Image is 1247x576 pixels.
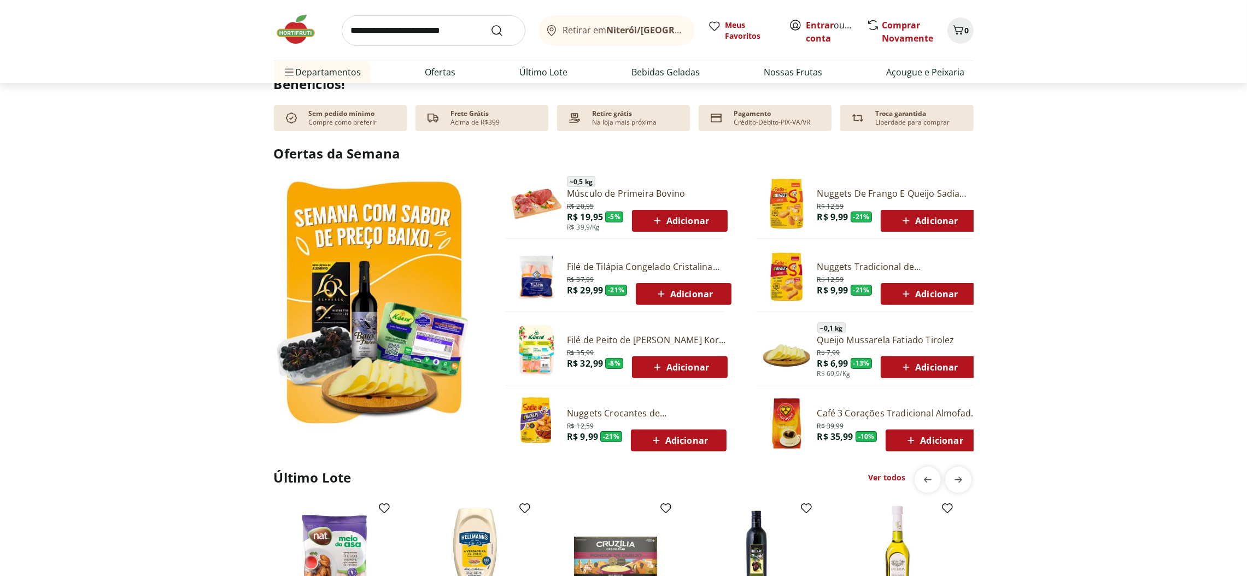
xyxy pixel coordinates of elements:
[274,77,974,92] h2: Benefícios!
[567,273,594,284] span: R$ 37,99
[851,358,873,369] span: - 13 %
[817,431,853,443] span: R$ 35,99
[425,66,456,79] a: Ofertas
[965,25,969,36] span: 0
[881,283,976,305] button: Adicionar
[881,210,976,232] button: Adicionar
[631,430,727,451] button: Adicionar
[567,211,603,223] span: R$ 19,95
[806,19,834,31] a: Entrar
[651,214,709,227] span: Adicionar
[283,59,361,85] span: Departamentos
[450,118,500,127] p: Acima de R$399
[817,369,851,378] span: R$ 69,9/Kg
[708,20,776,42] a: Meus Favoritos
[806,19,855,45] span: ou
[817,346,840,357] span: R$ 7,99
[605,358,623,369] span: - 8 %
[450,109,489,118] p: Frete Grátis
[309,118,377,127] p: Compre como preferir
[274,469,352,486] h2: Último Lote
[342,15,525,46] input: search
[725,20,776,42] span: Meus Favoritos
[899,214,958,227] span: Adicionar
[592,118,657,127] p: Na loja mais próxima
[567,187,728,199] a: Músculo de Primeira Bovino
[764,66,823,79] a: Nossas Frutas
[887,66,965,79] a: Açougue e Peixaria
[817,407,982,419] a: Café 3 Corações Tradicional Almofada 500g
[566,109,583,127] img: payment
[567,407,727,419] a: Nuggets Crocantes de [PERSON_NAME] 300g
[947,17,974,44] button: Carrinho
[856,431,877,442] span: - 10 %
[567,420,594,431] span: R$ 12,59
[915,467,941,493] button: previous
[510,324,563,377] img: Filé de Peito de Frango Congelado Korin 600g
[567,176,595,187] span: ~ 0,5 kg
[424,109,442,127] img: truck
[760,251,813,303] img: Nuggets Tradicional de Frango Sadia - 300g
[817,261,977,273] a: Nuggets Tradicional de [PERSON_NAME] - 300g
[868,472,905,483] a: Ver todos
[510,178,563,230] img: Músculo de Primeira Bovino
[945,467,971,493] button: next
[649,434,708,447] span: Adicionar
[760,178,813,230] img: Nuggets de Frango e Queijo Sadia 300g
[274,144,974,163] h2: Ofertas da Semana
[817,322,846,333] span: ~ 0,1 kg
[760,397,813,450] img: Café Três Corações Tradicional Almofada 500g
[636,283,731,305] button: Adicionar
[760,324,813,377] img: Principal
[592,109,632,118] p: Retire grátis
[605,211,623,222] span: - 5 %
[817,273,844,284] span: R$ 12,59
[510,397,563,450] img: Nuggets Crocantes de Frango Sadia 300g
[817,200,844,211] span: R$ 12,59
[817,284,848,296] span: R$ 9,99
[851,211,873,222] span: - 21 %
[632,66,700,79] a: Bebidas Geladas
[563,25,683,35] span: Retirar em
[567,261,731,273] a: Filé de Tilápia Congelado Cristalina 400g
[274,172,473,438] img: Ver todos
[817,211,848,223] span: R$ 9,99
[520,66,568,79] a: Último Lote
[567,223,600,232] span: R$ 39,9/Kg
[567,357,603,369] span: R$ 32,99
[567,346,594,357] span: R$ 35,99
[851,285,873,296] span: - 21 %
[600,431,622,442] span: - 21 %
[734,118,810,127] p: Crédito-Débito-PIX-VA/VR
[567,284,603,296] span: R$ 29,99
[567,431,598,443] span: R$ 9,99
[875,118,950,127] p: Liberdade para comprar
[899,361,958,374] span: Adicionar
[654,287,713,301] span: Adicionar
[899,287,958,301] span: Adicionar
[904,434,963,447] span: Adicionar
[309,109,375,118] p: Sem pedido mínimo
[605,285,627,296] span: - 21 %
[817,334,977,346] a: Queijo Mussarela Fatiado Tirolez
[875,109,926,118] p: Troca garantida
[538,15,695,46] button: Retirar emNiterói/[GEOGRAPHIC_DATA]
[882,19,934,44] a: Comprar Novamente
[849,109,867,127] img: Devolução
[817,420,844,431] span: R$ 39,99
[567,334,728,346] a: Filé de Peito de [PERSON_NAME] Korin 600g
[567,200,594,211] span: R$ 20,95
[707,109,725,127] img: card
[886,430,981,451] button: Adicionar
[274,13,329,46] img: Hortifruti
[632,356,728,378] button: Adicionar
[283,59,296,85] button: Menu
[606,24,731,36] b: Niterói/[GEOGRAPHIC_DATA]
[817,357,848,369] span: R$ 6,99
[806,19,867,44] a: Criar conta
[881,356,976,378] button: Adicionar
[817,187,977,199] a: Nuggets De Frango E Queijo Sadia 300G
[510,251,563,303] img: Filé de Tilápia Congelado Cristalina 400g
[734,109,771,118] p: Pagamento
[632,210,728,232] button: Adicionar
